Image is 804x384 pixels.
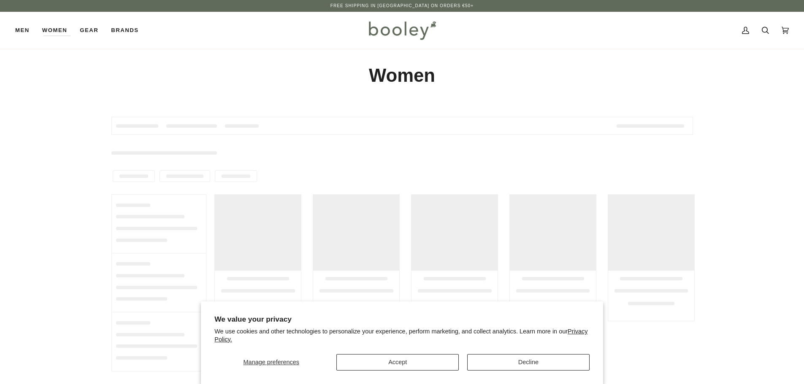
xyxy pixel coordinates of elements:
button: Decline [467,354,590,371]
button: Manage preferences [214,354,328,371]
p: We use cookies and other technologies to personalize your experience, perform marketing, and coll... [214,328,590,344]
p: Free Shipping in [GEOGRAPHIC_DATA] on Orders €50+ [330,3,474,9]
a: Privacy Policy. [214,328,587,343]
a: Brands [105,12,145,49]
h2: We value your privacy [214,315,590,324]
span: Women [42,26,67,35]
span: Manage preferences [244,359,299,365]
a: Gear [73,12,105,49]
img: Booley [365,18,439,43]
span: Gear [80,26,98,35]
h1: Women [111,64,693,87]
span: Brands [111,26,138,35]
button: Accept [336,354,459,371]
a: Men [15,12,36,49]
a: Women [36,12,73,49]
span: Men [15,26,30,35]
